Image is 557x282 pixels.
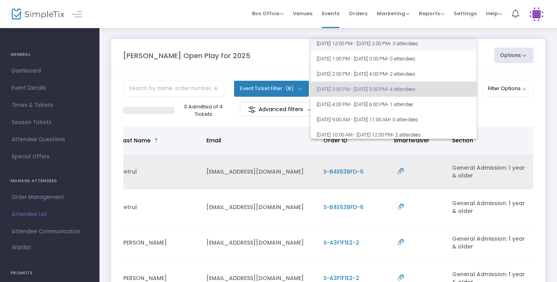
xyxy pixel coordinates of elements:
[317,97,470,112] span: [DATE] 4:00 PM - [DATE] 6:00 PM
[317,127,470,142] span: [DATE] 10:00 AM - [DATE] 12:00 PM
[387,71,415,77] span: • 2 attendees
[390,117,418,122] span: • 0 attendees
[387,101,413,107] span: • 1 attendee
[317,36,470,51] span: [DATE] 12:00 PM - [DATE] 2:00 PM
[317,112,470,127] span: [DATE] 9:00 AM - [DATE] 11:00 AM
[387,56,415,62] span: • 0 attendees
[317,51,470,66] span: [DATE] 1:00 PM - [DATE] 3:00 PM
[387,86,415,92] span: • 4 attendees
[317,82,470,97] span: [DATE] 3:00 PM - [DATE] 5:00 PM
[317,66,470,82] span: [DATE] 2:00 PM - [DATE] 4:00 PM
[390,41,418,46] span: • 3 attendees
[392,132,421,138] span: • 2 attendees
